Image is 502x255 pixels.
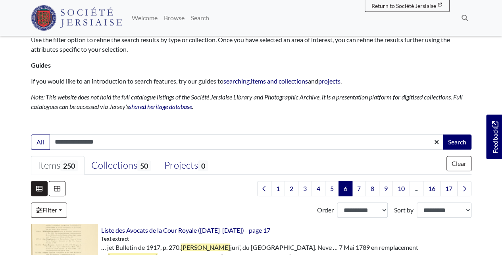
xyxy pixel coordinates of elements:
[223,77,250,85] a: searching
[101,235,129,243] span: Text extract
[446,156,471,171] button: Clear
[312,181,325,196] a: Goto page 4
[317,205,334,215] label: Order
[443,134,471,150] button: Search
[161,10,188,26] a: Browse
[457,181,471,196] a: Next page
[129,10,161,26] a: Welcome
[371,2,436,9] span: Return to Société Jersiaise
[38,160,78,171] div: Items
[392,181,410,196] a: Goto page 10
[137,160,151,171] span: 50
[31,93,463,110] em: Note: This website does not hold the full catalogue listings of the Société Jersiaise Library and...
[339,181,352,196] span: Goto page 6
[352,181,366,196] a: Goto page 7
[379,181,393,196] a: Goto page 9
[257,181,271,196] a: Previous page
[271,181,285,196] a: Goto page 1
[31,76,471,86] p: If you would like to an introduction to search features, try our guides to , and .
[285,181,298,196] a: Goto page 2
[365,181,379,196] a: Goto page 8
[31,202,67,218] a: Filter
[423,181,440,196] a: Goto page 16
[325,181,339,196] a: Goto page 5
[188,10,212,26] a: Search
[318,77,340,85] a: projects
[31,134,50,150] button: All
[251,77,308,85] a: items and collections
[486,115,502,159] a: Would you like to provide feedback?
[254,181,471,196] nav: pagination
[440,181,458,196] a: Goto page 17
[101,226,270,234] a: Liste des Avocats de la Cour Royale ([DATE]-[DATE]) - page 17
[129,103,192,110] a: shared heritage database
[60,160,78,171] span: 250
[50,134,444,150] input: Enter one or more search terms...
[394,205,414,215] label: Sort by
[91,160,151,171] div: Collections
[298,181,312,196] a: Goto page 3
[31,3,123,33] a: Société Jersiaise logo
[181,243,230,251] span: [PERSON_NAME]
[164,160,208,171] div: Projects
[31,61,51,69] strong: Guides
[31,5,123,31] img: Société Jersiaise
[31,35,471,54] p: Use the filter option to refine the search results by type or collection. Once you have selected ...
[490,121,500,154] span: Feedback
[198,160,208,171] span: 0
